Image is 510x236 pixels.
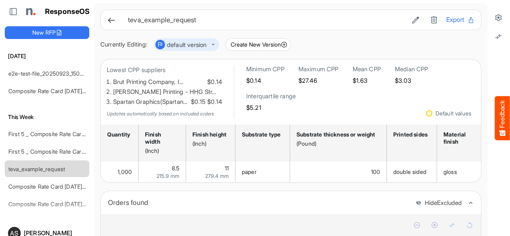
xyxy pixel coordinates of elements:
[226,38,291,51] button: Create New Version
[113,77,222,87] li: Brut Printing Company, I…
[242,131,281,138] div: Substrate type
[435,111,471,116] div: Default values
[107,131,129,138] div: Quantity
[246,92,296,100] h6: Interquartile range
[139,162,186,182] td: 8.5 is template cell Column Header httpsnorthellcomontologiesmapping-rulesmeasurementhasfinishsiz...
[8,88,103,94] a: Composite Rate Card [DATE]_smaller
[206,77,222,87] span: $0.14
[113,97,222,107] li: Spartan Graphics(Spartan…
[353,65,381,73] h6: Mean CPP
[416,200,462,207] button: HideExcluded
[246,104,296,111] h5: $5.21
[428,15,440,25] button: Delete
[225,165,229,172] span: 11
[186,162,235,182] td: 11 is template cell Column Header httpsnorthellcomontologiesmapping-rulesmeasurementhasfinishsize...
[24,230,86,236] div: [PERSON_NAME]
[393,131,428,138] div: Printed sides
[22,4,38,20] img: Northell
[246,77,284,84] h5: $0.14
[113,87,222,97] li: [PERSON_NAME] Printing - HHG Str…
[393,168,426,175] span: double sided
[128,17,403,23] h6: teva_example_request
[5,26,89,39] button: New RFP
[246,65,284,73] h6: Minimum CPP
[172,165,179,172] span: 8.5
[353,77,381,84] h5: $1.63
[45,8,90,16] h1: ResponseOS
[8,70,89,77] a: e2e-test-file_20250923_150733
[101,162,139,182] td: 1000 is template cell Column Header httpsnorthellcomontologiesmapping-rulesorderhasquantity
[5,113,89,121] h6: This Week
[242,168,257,175] span: paper
[8,148,112,155] a: First 5 _ Composite Rate Card [DATE] (2)
[446,15,475,25] button: Export
[189,97,206,107] span: $0.15
[298,77,339,84] h5: $27.46
[118,168,132,175] span: 1,000
[107,111,214,117] em: Updates automatically based on included orders
[290,162,387,182] td: 100 is template cell Column Header httpsnorthellcomontologiesmapping-rulesmaterialhasmaterialthic...
[8,201,103,207] a: Composite Rate Card [DATE]_smaller
[8,166,65,172] a: teva_example_request
[298,65,339,73] h6: Maximum CPP
[205,173,229,179] span: 279.4 mm
[157,173,179,179] span: 215.9 mm
[395,77,428,84] h5: $3.03
[108,197,410,208] div: Orders found
[100,40,147,50] div: Currently Editing:
[395,65,428,73] h6: Median CPP
[443,168,457,175] span: gloss
[192,140,226,147] div: (Inch)
[5,52,89,60] h6: [DATE]
[235,162,290,182] td: paper is template cell Column Header httpsnorthellcomontologiesmapping-rulesmaterialhassubstratem...
[387,162,437,182] td: double sided is template cell Column Header httpsnorthellcomontologiesmapping-rulesmanufacturingh...
[410,15,422,25] button: Edit
[145,131,177,145] div: Finish width
[8,131,112,137] a: First 5 _ Composite Rate Card [DATE] (2)
[296,140,378,147] div: (Pound)
[206,97,222,107] span: $0.14
[371,168,380,175] span: 100
[107,65,222,75] p: Lowest CPP suppliers
[8,183,103,190] a: Composite Rate Card [DATE]_smaller
[145,147,177,154] div: (Inch)
[296,131,378,138] div: Substrate thickness or weight
[443,131,481,145] div: Material finish
[192,131,226,138] div: Finish height
[437,162,490,182] td: gloss is template cell Column Header httpsnorthellcomontologiesmapping-rulesmanufacturinghassubst...
[495,96,510,140] button: Feedback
